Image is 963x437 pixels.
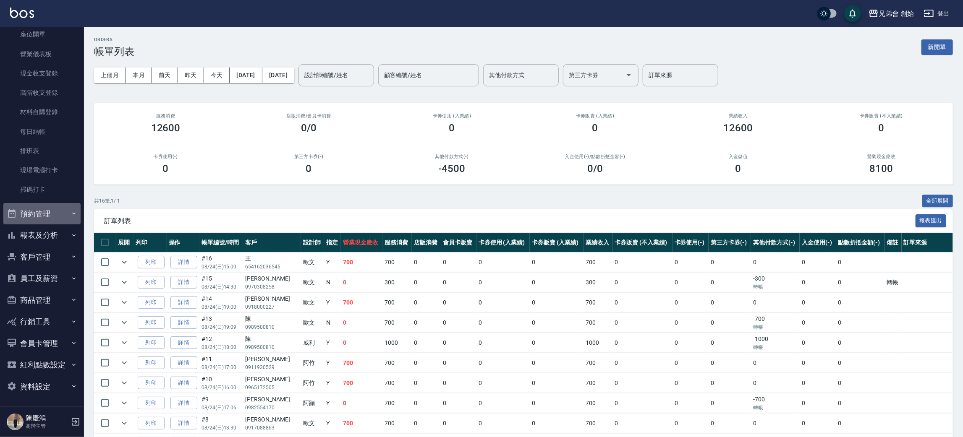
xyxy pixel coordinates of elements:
[138,316,165,329] button: 列印
[341,293,382,312] td: 700
[412,373,441,393] td: 0
[530,293,584,312] td: 0
[245,355,299,364] div: [PERSON_NAME]
[26,414,68,422] h5: 陳慶鴻
[584,353,613,373] td: 700
[245,404,299,411] p: 0982554170
[199,353,243,373] td: #11
[613,313,673,333] td: 0
[751,414,800,433] td: 0
[245,274,299,283] div: [PERSON_NAME]
[382,393,412,413] td: 700
[382,273,412,292] td: 300
[170,356,197,369] a: 詳情
[324,252,341,272] td: Y
[673,414,709,433] td: 0
[3,25,81,44] a: 座位開單
[724,122,753,134] h3: 12600
[341,414,382,433] td: 700
[118,276,131,289] button: expand row
[673,313,709,333] td: 0
[865,5,917,22] button: 兄弟會 創始
[613,293,673,312] td: 0
[836,233,885,252] th: 點數折抵金額(-)
[709,393,751,413] td: 0
[245,384,299,391] p: 0965172505
[301,252,324,272] td: 歐文
[412,393,441,413] td: 0
[245,364,299,371] p: 0911930529
[441,233,476,252] th: 會員卡販賣
[441,353,476,373] td: 0
[753,283,798,291] p: 轉帳
[751,353,800,373] td: 0
[170,276,197,289] a: 詳情
[138,296,165,309] button: 列印
[916,214,947,227] button: 報表匯出
[204,68,230,83] button: 今天
[199,393,243,413] td: #9
[138,417,165,430] button: 列印
[247,154,370,159] h2: 第三方卡券(-)
[3,141,81,161] a: 排班表
[753,323,798,331] p: 轉帳
[673,333,709,353] td: 0
[753,343,798,351] p: 轉帳
[201,323,241,331] p: 08/24 (日) 19:09
[138,336,165,349] button: 列印
[751,373,800,393] td: 0
[199,293,243,312] td: #14
[476,414,530,433] td: 0
[441,252,476,272] td: 0
[584,293,613,312] td: 700
[178,68,204,83] button: 昨天
[836,414,885,433] td: 0
[170,377,197,390] a: 詳情
[138,276,165,289] button: 列印
[324,373,341,393] td: Y
[885,273,902,292] td: 轉帳
[836,393,885,413] td: 0
[476,313,530,333] td: 0
[245,375,299,384] div: [PERSON_NAME]
[673,273,709,292] td: 0
[412,233,441,252] th: 店販消費
[3,161,81,180] a: 現場電腦打卡
[709,333,751,353] td: 0
[622,68,636,82] button: Open
[441,414,476,433] td: 0
[201,404,241,411] p: 08/24 (日) 17:06
[382,373,412,393] td: 700
[199,233,243,252] th: 帳單編號/時間
[170,417,197,430] a: 詳情
[870,163,893,174] h3: 8100
[324,414,341,433] td: Y
[201,303,241,311] p: 08/24 (日) 19:00
[382,333,412,353] td: 1000
[836,293,885,312] td: 0
[324,313,341,333] td: N
[94,37,134,42] h2: ORDERS
[836,353,885,373] td: 0
[677,113,800,119] h2: 業績收入
[412,333,441,353] td: 0
[230,68,262,83] button: [DATE]
[530,333,584,353] td: 0
[94,197,120,205] p: 共 16 筆, 1 / 1
[3,83,81,102] a: 高階收支登錄
[751,293,800,312] td: 0
[341,333,382,353] td: 0
[324,353,341,373] td: Y
[476,233,530,252] th: 卡券使用 (入業績)
[3,268,81,289] button: 員工及薪資
[245,335,299,343] div: 陳
[709,233,751,252] th: 第三方卡券(-)
[412,293,441,312] td: 0
[476,293,530,312] td: 0
[922,195,953,208] button: 全部展開
[3,180,81,199] a: 掃碼打卡
[800,273,836,292] td: 0
[170,397,197,410] a: 詳情
[94,68,126,83] button: 上個月
[584,393,613,413] td: 700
